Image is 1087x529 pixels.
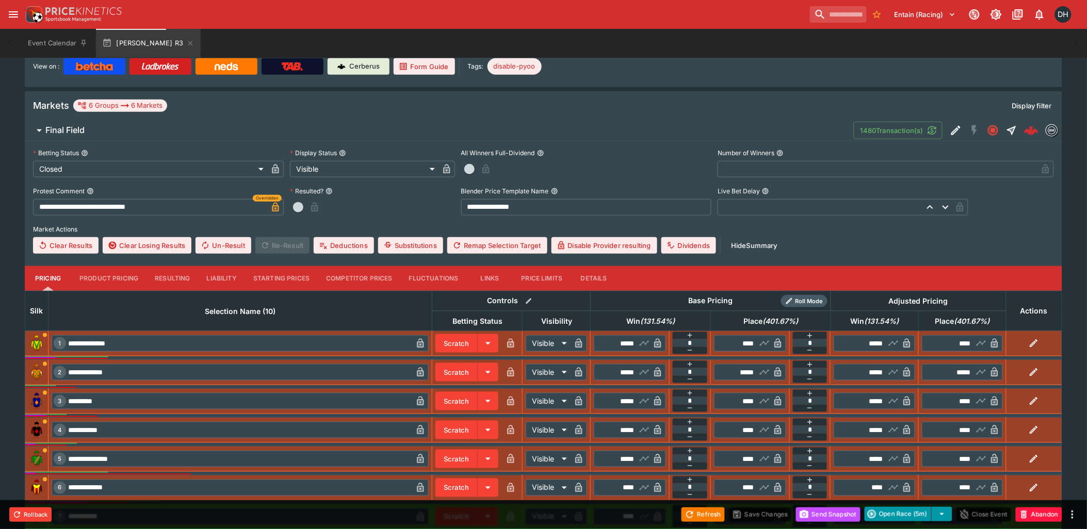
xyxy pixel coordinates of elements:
[33,100,69,111] h5: Markets
[526,364,571,381] div: Visible
[28,451,45,467] img: runner 5
[718,187,760,195] p: Live Bet Delay
[96,29,201,58] button: [PERSON_NAME] R3
[77,100,163,112] div: 6 Groups 6 Markets
[1006,291,1062,330] th: Actions
[854,122,943,139] button: 1480Transaction(s)
[33,222,1054,237] label: Market Actions
[28,364,45,381] img: runner 2
[290,148,337,157] p: Display Status
[33,148,79,157] p: Betting Status
[45,7,122,15] img: PriceKinetics
[526,335,571,352] div: Visible
[435,392,478,410] button: Scratch
[1016,507,1062,522] button: Abandon
[45,125,85,136] h6: Final Field
[33,161,267,177] div: Closed
[256,195,279,202] span: Overridden
[1024,123,1039,138] div: 17ec1517-0daf-4113-b5fa-07b235bb1442
[28,335,45,352] img: runner 1
[56,484,64,491] span: 6
[255,237,310,254] span: Re-Result
[1055,6,1072,23] div: David Howard
[923,315,1001,327] span: Place(401.67%)
[282,62,303,71] img: TabNZ
[326,188,333,195] button: Resulted?
[864,315,899,327] em: ( 131.54 %)
[762,188,769,195] button: Live Bet Delay
[25,120,854,141] button: Final Field
[378,237,443,254] button: Substitutions
[1002,121,1021,140] button: Straight
[776,150,784,157] button: Number of Winners
[987,124,999,137] svg: Closed
[888,6,962,23] button: Select Tenant
[530,315,583,327] span: Visibility
[781,295,828,307] div: Show/hide Price Roll mode configuration.
[831,291,1006,311] th: Adjusted Pricing
[9,507,52,522] button: Rollback
[1066,508,1079,521] button: more
[56,398,64,405] span: 3
[954,315,989,327] em: ( 401.67 %)
[640,315,675,327] em: ( 131.54 %)
[22,29,94,58] button: Event Calendar
[141,62,179,71] img: Ladbrokes
[401,266,467,291] button: Fluctuations
[865,507,952,521] div: split button
[461,148,535,157] p: All Winners Full-Dividend
[87,188,94,195] button: Protest Comment
[45,17,101,22] img: Sportsbook Management
[1009,5,1027,24] button: Documentation
[987,5,1005,24] button: Toggle light/dark mode
[435,334,478,353] button: Scratch
[447,237,547,254] button: Remap Selection Target
[1024,123,1039,138] img: logo-cerberus--red.svg
[57,340,63,347] span: 1
[796,507,861,522] button: Send Snapshot
[196,237,251,254] button: Un-Result
[199,266,245,291] button: Liability
[23,4,43,25] img: PriceKinetics Logo
[245,266,318,291] button: Starting Prices
[725,237,784,254] button: HideSummary
[513,266,571,291] button: Price Limits
[1046,125,1058,136] img: betmakers
[318,266,401,291] button: Competitor Prices
[337,62,346,71] img: Cerberus
[28,393,45,409] img: runner 3
[103,237,191,254] button: Clear Losing Results
[526,451,571,467] div: Visible
[467,266,513,291] button: Links
[810,6,867,23] input: search
[435,421,478,439] button: Scratch
[526,422,571,438] div: Visible
[965,121,984,140] button: SGM Disabled
[56,455,64,462] span: 5
[328,58,390,75] a: Cerberus
[488,58,542,75] div: Betting Target: cerberus
[869,6,885,23] button: No Bookmarks
[537,150,544,157] button: All Winners Full-Dividend
[468,58,483,75] label: Tags:
[314,237,374,254] button: Deductions
[1006,97,1058,114] button: Display filter
[56,369,64,376] span: 2
[215,62,238,71] img: Neds
[71,266,147,291] button: Product Pricing
[526,480,571,496] div: Visible
[685,294,737,307] div: Base Pricing
[762,315,798,327] em: ( 401.67 %)
[25,291,48,330] th: Silk
[350,61,380,72] p: Cerberus
[1052,3,1075,26] button: David Howard
[571,266,617,291] button: Details
[4,5,23,24] button: open drawer
[339,150,346,157] button: Display Status
[791,297,828,306] span: Roll Mode
[965,5,984,24] button: Connected to PK
[1046,124,1058,137] div: betmakers
[56,426,64,434] span: 4
[76,62,113,71] img: Betcha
